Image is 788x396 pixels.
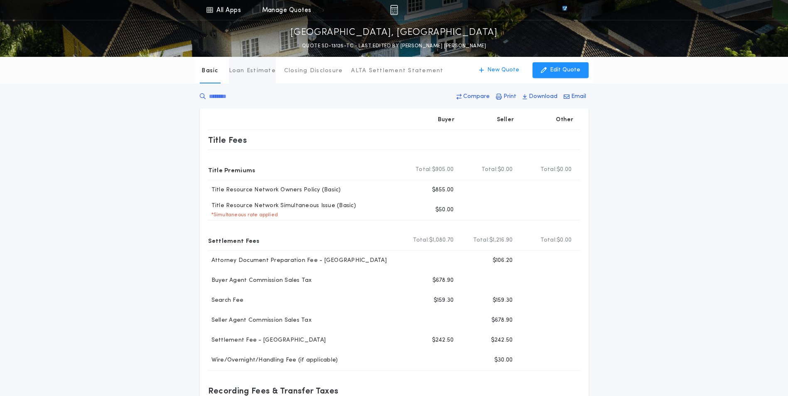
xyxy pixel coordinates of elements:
p: Title Fees [208,133,247,147]
button: Download [520,89,560,104]
p: Print [503,93,516,101]
p: Download [529,93,557,101]
p: $855.00 [432,186,454,194]
b: Total: [540,166,557,174]
span: $1,216.90 [489,236,513,244]
p: $106.20 [493,257,513,265]
p: Title Resource Network Owners Policy (Basic) [208,186,341,194]
img: img [390,5,398,15]
p: Title Resource Network Simultaneous Issue (Basic) [208,202,356,210]
p: Loan Estimate [229,67,276,75]
p: $159.30 [434,296,454,305]
p: $30.00 [494,356,513,364]
span: $0.00 [498,166,513,174]
b: Total: [413,236,430,244]
button: Edit Quote [533,62,589,78]
p: Title Premiums [208,163,255,176]
p: $159.30 [493,296,513,305]
b: Total: [540,236,557,244]
p: Search Fee [208,296,244,305]
button: Compare [454,89,492,104]
p: $50.00 [435,206,454,214]
p: Seller [497,116,514,124]
span: $0.00 [557,236,572,244]
button: Print [493,89,519,104]
p: Other [556,116,573,124]
span: $905.00 [432,166,454,174]
p: Wire/Overnight/Handling Fee (if applicable) [208,356,338,364]
img: vs-icon [547,6,582,14]
b: Total: [481,166,498,174]
p: $242.50 [491,336,513,345]
p: [GEOGRAPHIC_DATA], [GEOGRAPHIC_DATA] [290,26,498,39]
p: $678.90 [491,316,513,325]
p: $678.90 [432,276,454,285]
p: Seller Agent Commission Sales Tax [208,316,312,325]
p: Edit Quote [550,66,580,74]
b: Total: [473,236,490,244]
p: Settlement Fee - [GEOGRAPHIC_DATA] [208,336,326,345]
span: $0.00 [557,166,572,174]
p: New Quote [487,66,519,74]
p: * Simultaneous rate applied [208,212,278,218]
p: Compare [463,93,490,101]
p: Basic [201,67,218,75]
b: Total: [415,166,432,174]
p: QUOTE SD-13125-TC - LAST EDITED BY [PERSON_NAME] [PERSON_NAME] [302,42,486,50]
p: Settlement Fees [208,234,260,247]
p: $242.50 [432,336,454,345]
p: Closing Disclosure [284,67,343,75]
p: Attorney Document Preparation Fee - [GEOGRAPHIC_DATA] [208,257,387,265]
button: Email [561,89,589,104]
p: ALTA Settlement Statement [351,67,443,75]
span: $1,080.70 [429,236,454,244]
p: Buyer Agent Commission Sales Tax [208,276,312,285]
p: Email [571,93,586,101]
button: New Quote [471,62,528,78]
p: Buyer [438,116,454,124]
